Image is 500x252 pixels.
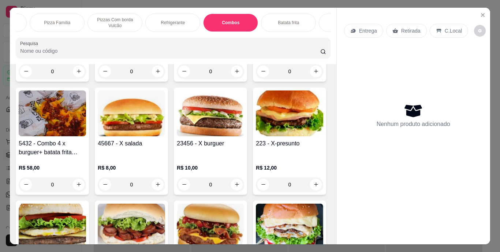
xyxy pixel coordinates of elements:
p: C.Local [445,27,462,34]
p: Pizza Família [44,20,70,26]
img: product-image [177,204,244,249]
button: increase-product-quantity [152,179,164,190]
img: product-image [256,204,323,249]
img: product-image [256,90,323,136]
p: Refrigerante [161,20,185,26]
button: increase-product-quantity [310,66,322,77]
button: decrease-product-quantity [474,25,486,37]
button: decrease-product-quantity [99,179,111,190]
img: product-image [98,90,165,136]
p: Combos [222,20,239,26]
p: Batata frita [278,20,299,26]
button: increase-product-quantity [73,179,85,190]
button: Close [477,9,489,21]
img: product-image [19,204,86,249]
h4: 5432 - Combo 4 x burguer+ batata frita Recheada [19,139,86,157]
img: product-image [177,90,244,136]
h4: 223 - X-presunto [256,139,323,148]
h4: 23456 - X burguer [177,139,244,148]
p: Retirada [401,27,421,34]
h4: 45667 - X salada [98,139,165,148]
p: R$ 10,00 [177,164,244,171]
p: Entrega [359,27,377,34]
p: R$ 8,00 [98,164,165,171]
label: Pesquisa [20,40,41,47]
p: Nenhum produto adicionado [377,120,450,129]
input: Pesquisa [20,47,320,55]
img: product-image [98,204,165,249]
button: decrease-product-quantity [20,179,32,190]
button: decrease-product-quantity [257,66,269,77]
p: Pizzas Com borda Vulcão [94,17,136,29]
p: R$ 58,00 [19,164,86,171]
p: R$ 12,00 [256,164,323,171]
img: product-image [19,90,86,136]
